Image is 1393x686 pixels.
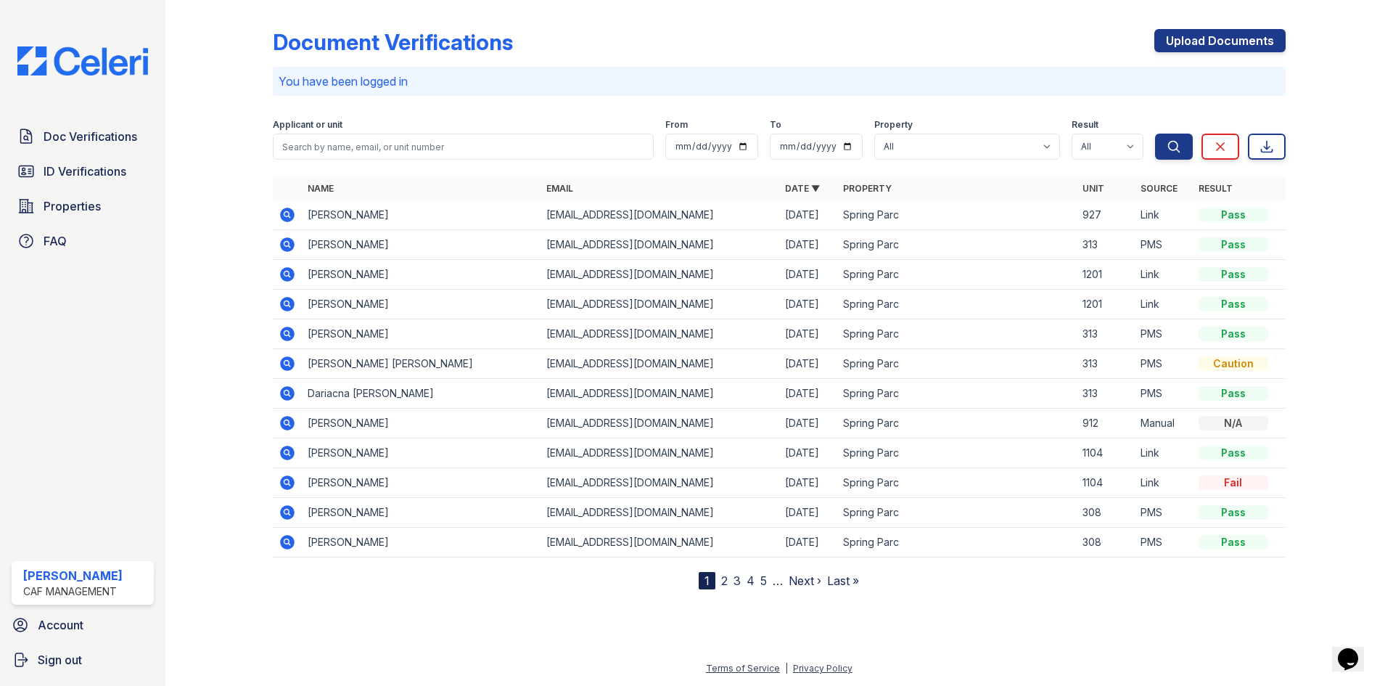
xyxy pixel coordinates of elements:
[1199,356,1268,371] div: Caution
[302,409,541,438] td: [PERSON_NAME]
[1077,260,1135,290] td: 1201
[1135,438,1193,468] td: Link
[302,468,541,498] td: [PERSON_NAME]
[273,119,342,131] label: Applicant or unit
[1135,498,1193,528] td: PMS
[546,183,573,194] a: Email
[874,119,913,131] label: Property
[1199,386,1268,401] div: Pass
[1077,319,1135,349] td: 313
[302,438,541,468] td: [PERSON_NAME]
[38,616,83,634] span: Account
[837,498,1076,528] td: Spring Parc
[302,349,541,379] td: [PERSON_NAME] [PERSON_NAME]
[734,573,741,588] a: 3
[302,379,541,409] td: Dariacna [PERSON_NAME]
[302,528,541,558] td: [PERSON_NAME]
[1154,29,1286,52] a: Upload Documents
[1199,505,1268,520] div: Pass
[44,128,137,145] span: Doc Verifications
[6,46,160,75] img: CE_Logo_Blue-a8612792a0a2168367f1c8372b55b34899dd931a85d93a1a3d3e32e68fde9ad4.png
[541,200,779,230] td: [EMAIL_ADDRESS][DOMAIN_NAME]
[273,29,513,55] div: Document Verifications
[38,651,82,669] span: Sign out
[1077,468,1135,498] td: 1104
[302,319,541,349] td: [PERSON_NAME]
[1077,230,1135,260] td: 313
[1077,379,1135,409] td: 313
[1141,183,1178,194] a: Source
[6,611,160,640] a: Account
[779,290,837,319] td: [DATE]
[1077,409,1135,438] td: 912
[793,663,852,674] a: Privacy Policy
[1135,349,1193,379] td: PMS
[23,567,123,584] div: [PERSON_NAME]
[1135,319,1193,349] td: PMS
[837,438,1076,468] td: Spring Parc
[773,572,783,589] span: …
[837,468,1076,498] td: Spring Parc
[541,498,779,528] td: [EMAIL_ADDRESS][DOMAIN_NAME]
[44,163,126,180] span: ID Verifications
[1199,297,1268,311] div: Pass
[843,183,892,194] a: Property
[779,528,837,558] td: [DATE]
[837,379,1076,409] td: Spring Parc
[770,119,781,131] label: To
[541,230,779,260] td: [EMAIL_ADDRESS][DOMAIN_NAME]
[6,645,160,674] a: Sign out
[1077,498,1135,528] td: 308
[541,528,779,558] td: [EMAIL_ADDRESS][DOMAIN_NAME]
[665,119,688,131] label: From
[779,230,837,260] td: [DATE]
[541,409,779,438] td: [EMAIL_ADDRESS][DOMAIN_NAME]
[837,290,1076,319] td: Spring Parc
[12,226,154,256] a: FAQ
[1135,409,1193,438] td: Manual
[12,192,154,221] a: Properties
[1135,528,1193,558] td: PMS
[1332,628,1378,671] iframe: chat widget
[1135,379,1193,409] td: PMS
[279,73,1280,90] p: You have been logged in
[827,573,859,588] a: Last »
[1135,290,1193,319] td: Link
[1072,119,1098,131] label: Result
[302,200,541,230] td: [PERSON_NAME]
[779,319,837,349] td: [DATE]
[779,438,837,468] td: [DATE]
[785,183,820,194] a: Date ▼
[1077,200,1135,230] td: 927
[837,528,1076,558] td: Spring Parc
[1199,267,1268,282] div: Pass
[1199,416,1268,430] div: N/A
[699,572,715,589] div: 1
[779,260,837,290] td: [DATE]
[837,319,1076,349] td: Spring Parc
[302,260,541,290] td: [PERSON_NAME]
[541,260,779,290] td: [EMAIL_ADDRESS][DOMAIN_NAME]
[779,409,837,438] td: [DATE]
[1077,528,1135,558] td: 308
[779,379,837,409] td: [DATE]
[1199,446,1268,460] div: Pass
[1199,237,1268,252] div: Pass
[1199,183,1233,194] a: Result
[779,468,837,498] td: [DATE]
[760,573,767,588] a: 5
[12,157,154,186] a: ID Verifications
[1199,208,1268,222] div: Pass
[837,200,1076,230] td: Spring Parc
[273,134,654,160] input: Search by name, email, or unit number
[1082,183,1104,194] a: Unit
[1199,535,1268,550] div: Pass
[1135,200,1193,230] td: Link
[1135,260,1193,290] td: Link
[837,260,1076,290] td: Spring Parc
[779,200,837,230] td: [DATE]
[541,379,779,409] td: [EMAIL_ADDRESS][DOMAIN_NAME]
[541,290,779,319] td: [EMAIL_ADDRESS][DOMAIN_NAME]
[541,319,779,349] td: [EMAIL_ADDRESS][DOMAIN_NAME]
